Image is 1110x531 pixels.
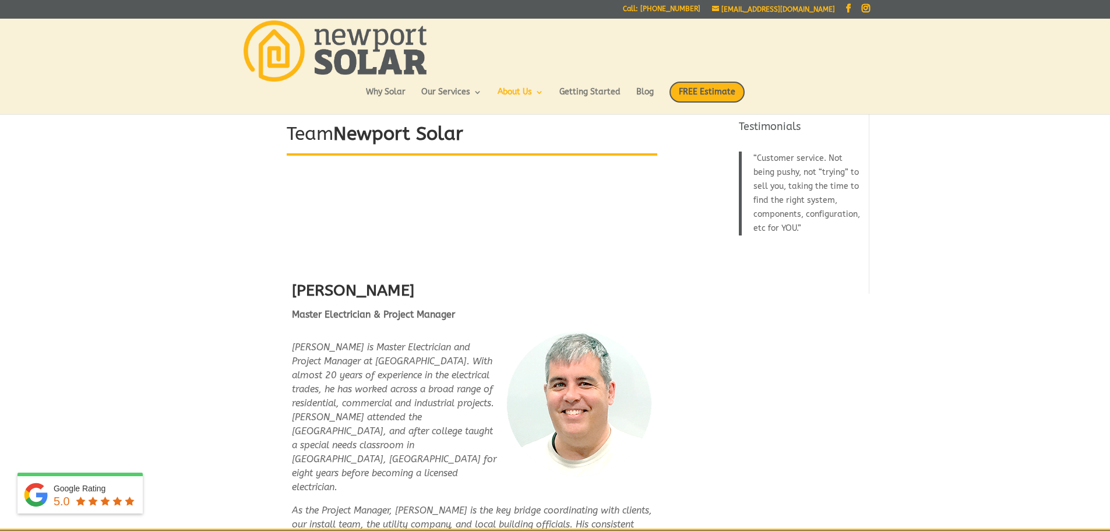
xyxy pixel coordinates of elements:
[54,483,137,494] div: Google Rating
[506,331,652,477] img: Mark Cordeiro - Newport Solar
[292,281,414,300] strong: [PERSON_NAME]
[292,342,496,493] em: [PERSON_NAME] is Master Electrician and Project Manager at [GEOGRAPHIC_DATA]. With almost 20 year...
[244,20,427,82] img: Newport Solar | Solar Energy Optimized.
[498,88,544,108] a: About Us
[739,152,862,235] blockquote: Customer service. Not being pushy, not “trying” to sell you, taking the time to find the right sy...
[559,88,621,108] a: Getting Started
[623,5,700,17] a: Call: [PHONE_NUMBER]
[54,495,70,508] span: 5.0
[669,82,745,103] span: FREE Estimate
[287,121,657,153] h1: Team
[421,88,482,108] a: Our Services
[292,309,455,320] strong: Master Electrician & Project Manager
[636,88,654,108] a: Blog
[712,5,835,13] a: [EMAIL_ADDRESS][DOMAIN_NAME]
[366,88,406,108] a: Why Solar
[739,119,862,140] h4: Testimonials
[333,123,463,145] strong: Newport Solar
[669,82,745,114] a: FREE Estimate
